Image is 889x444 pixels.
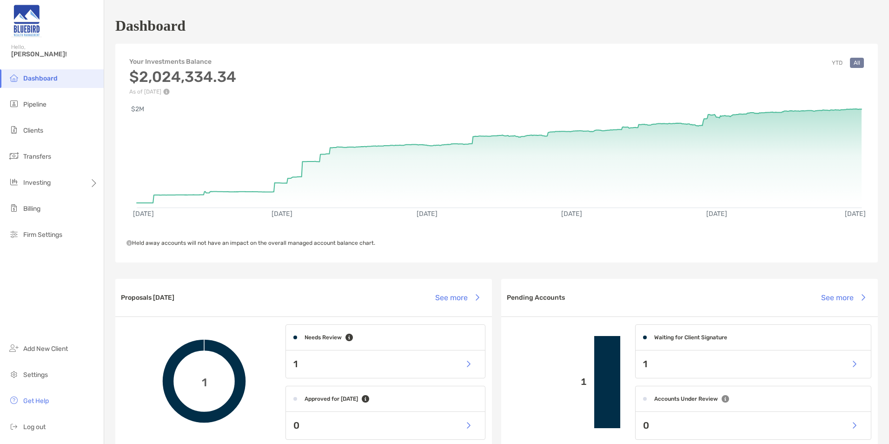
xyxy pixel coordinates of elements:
h4: Your Investments Balance [129,58,236,66]
text: [DATE] [272,210,292,218]
text: [DATE] [417,210,438,218]
h4: Accounts Under Review [654,396,718,402]
text: [DATE] [706,210,727,218]
span: Transfers [23,153,51,161]
img: clients icon [8,124,20,135]
h1: Dashboard [115,17,186,34]
span: Clients [23,127,43,135]
span: Firm Settings [23,231,62,239]
p: 0 [293,420,299,431]
h3: Proposals [DATE] [121,294,174,302]
span: Dashboard [23,74,58,82]
img: firm-settings icon [8,229,20,240]
img: logout icon [8,421,20,432]
p: 1 [293,358,298,370]
h3: Pending Accounts [507,294,565,302]
h4: Approved for [DATE] [305,396,358,402]
span: Log out [23,423,46,431]
h4: Waiting for Client Signature [654,334,727,341]
span: Settings [23,371,48,379]
img: get-help icon [8,395,20,406]
span: Get Help [23,397,49,405]
img: dashboard icon [8,72,20,83]
span: [PERSON_NAME]! [11,50,98,58]
img: pipeline icon [8,98,20,109]
h3: $2,024,334.34 [129,68,236,86]
button: YTD [828,58,846,68]
text: $2M [131,105,144,113]
span: Billing [23,205,40,213]
img: Zoe Logo [11,4,42,37]
p: 1 [643,358,647,370]
span: Investing [23,179,51,187]
img: settings icon [8,369,20,380]
span: Held away accounts will not have an impact on the overall managed account balance chart. [126,240,375,246]
p: 1 [509,376,587,388]
img: transfers icon [8,150,20,161]
text: [DATE] [133,210,154,218]
p: 0 [643,420,649,431]
img: billing icon [8,202,20,214]
text: [DATE] [845,210,866,218]
span: Pipeline [23,101,46,108]
img: add_new_client icon [8,343,20,354]
button: See more [428,287,486,308]
h4: Needs Review [305,334,342,341]
span: Add New Client [23,345,68,353]
p: As of [DATE] [129,88,236,95]
span: 1 [202,375,207,388]
button: See more [814,287,872,308]
img: Performance Info [163,88,170,95]
img: investing icon [8,176,20,188]
text: [DATE] [561,210,582,218]
button: All [850,58,864,68]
